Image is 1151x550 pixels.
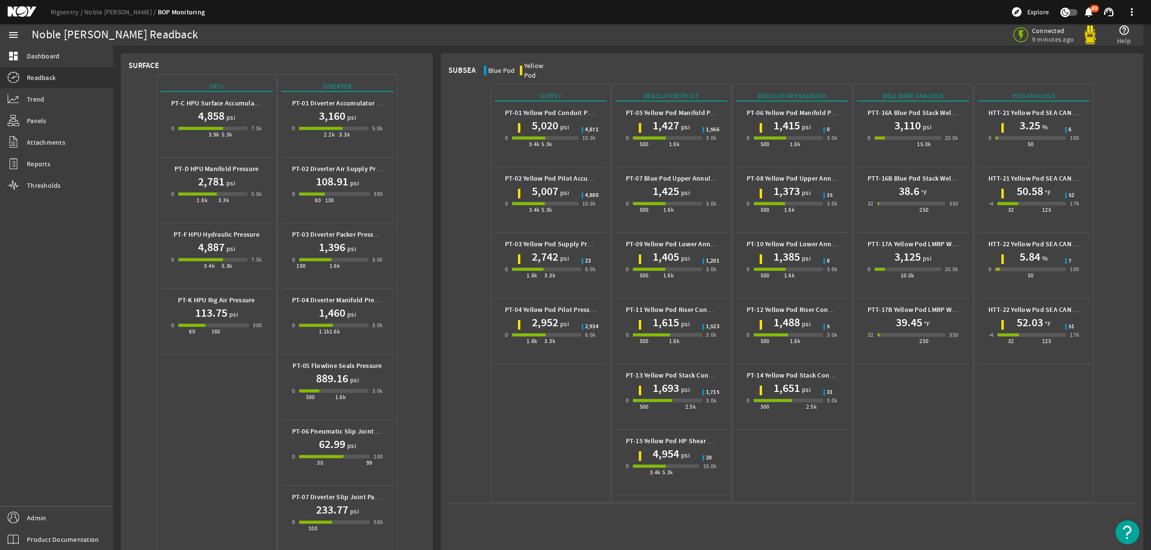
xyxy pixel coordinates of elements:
[1020,249,1040,264] h1: 5.84
[292,255,295,264] div: 0
[585,193,599,198] span: 4,880
[1083,6,1094,18] mat-icon: notifications
[988,133,991,143] div: 0
[679,253,690,263] span: psi
[827,330,838,340] div: 3.0k
[505,108,610,117] b: PT-01 Yellow Pod Conduit Pressure
[868,305,1013,314] b: PTT-17B Yellow Pod LMRP Wellbore Temperature
[774,315,800,330] h1: 1,488
[1069,127,1071,133] span: 6
[374,452,383,461] div: 100
[662,468,673,477] div: 5.3k
[945,133,959,143] div: 20.0k
[774,183,800,199] h1: 1,373
[747,264,750,274] div: 0
[774,380,800,396] h1: 1,651
[945,264,959,274] div: 20.0k
[348,506,359,516] span: psi
[626,133,629,143] div: 0
[1116,520,1139,544] button: Open Resource Center
[532,249,558,264] h1: 2,742
[585,324,599,330] span: 2,934
[292,321,295,330] div: 0
[736,91,848,102] div: Regulator Readback
[919,205,928,215] div: 250
[626,461,629,471] div: 0
[1042,336,1051,346] div: 125
[1032,26,1074,35] span: Connected
[541,205,552,215] div: 5.3k
[988,240,1106,249] b: HTT-22 Yellow Pod SEA CAN 2 Humidity
[679,450,690,460] span: psi
[706,396,717,405] div: 3.0k
[901,271,915,280] div: 10.0k
[790,336,801,346] div: 1.8k
[348,178,359,188] span: psi
[1118,24,1130,36] mat-icon: help_outline
[292,386,295,396] div: 0
[544,271,555,280] div: 3.3k
[917,139,931,149] div: 15.0k
[27,73,56,82] span: Readback
[784,205,795,215] div: 1.6k
[827,133,838,143] div: 3.0k
[706,133,717,143] div: 3.0k
[747,305,875,314] b: PT-12 Yellow Pod Riser Connector Pressure
[171,99,291,108] b: PT-C HPU Surface Accumulator Pressure
[224,244,235,253] span: psi
[27,137,65,147] span: Attachments
[988,264,991,274] div: 0
[650,468,661,477] div: 3.4k
[505,305,600,314] b: PT-04 Yellow Pod Pilot Pressure
[198,108,224,124] h1: 4,858
[679,188,690,197] span: psi
[195,305,227,321] h1: 113.75
[224,178,235,188] span: psi
[663,271,674,280] div: 1.6k
[292,517,295,527] div: 0
[171,255,174,264] div: 0
[448,66,476,75] div: Subsea
[827,390,833,395] span: 31
[1017,183,1043,199] h1: 50.58
[1070,199,1079,208] div: 176
[827,193,833,198] span: 15
[129,61,159,70] div: Surface
[366,458,373,468] div: 99
[211,327,221,336] div: 160
[1017,315,1043,330] h1: 52.03
[32,30,198,40] div: Noble [PERSON_NAME] Readback
[747,330,750,340] div: 0
[292,99,402,108] b: PT-01 Diverter Accumulator Pressure
[1028,139,1034,149] div: 50
[1011,6,1022,18] mat-icon: explore
[345,244,356,253] span: psi
[679,122,690,132] span: psi
[706,455,712,461] span: 20
[161,81,273,92] div: HPU
[372,124,383,133] div: 5.0k
[626,240,766,249] b: PT-09 Yellow Pod Lower Annular Pilot Pressure
[292,189,295,199] div: 0
[198,174,224,189] h1: 2,781
[790,139,801,149] div: 1.8k
[197,195,208,205] div: 1.8k
[868,264,870,274] div: 0
[189,327,195,336] div: 60
[653,249,679,264] h1: 1,405
[529,139,540,149] div: 3.4k
[345,441,356,450] span: psi
[899,183,919,199] h1: 38.6
[800,122,810,132] span: psi
[868,108,995,117] b: PTT-16A Blue Pod Stack Wellbore Pressure
[527,271,538,280] div: 1.8k
[8,29,19,41] mat-icon: menu
[653,315,679,330] h1: 1,615
[296,261,305,271] div: 100
[27,51,59,61] span: Dashboard
[800,385,810,394] span: psi
[345,113,356,122] span: psi
[868,199,874,208] div: 32
[988,174,1117,183] b: HTT-21 Yellow Pod SEA CAN 1 Temperature
[640,139,649,149] div: 500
